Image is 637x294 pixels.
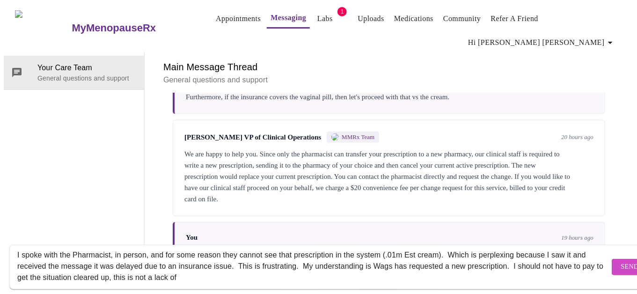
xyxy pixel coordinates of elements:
[15,10,71,45] img: MyMenopauseRx Logo
[317,12,333,25] a: Labs
[184,133,321,141] span: [PERSON_NAME] VP of Clinical Operations
[331,133,339,141] img: MMRX
[358,12,384,25] a: Uploads
[267,8,310,29] button: Messaging
[561,133,593,141] span: 20 hours ago
[390,9,437,28] button: Medications
[464,33,620,52] button: Hi [PERSON_NAME] [PERSON_NAME]
[37,73,137,83] p: General questions and support
[439,9,485,28] button: Community
[271,11,306,24] a: Messaging
[337,7,347,16] span: 1
[491,12,539,25] a: Refer a Friend
[37,62,137,73] span: Your Care Team
[71,12,193,44] a: MyMenopauseRx
[342,133,374,141] span: MMRx Team
[443,12,481,25] a: Community
[4,56,144,89] div: Your Care TeamGeneral questions and support
[216,12,261,25] a: Appointments
[394,12,433,25] a: Medications
[354,9,388,28] button: Uploads
[310,9,340,28] button: Labs
[468,36,616,49] span: Hi [PERSON_NAME] [PERSON_NAME]
[186,234,198,242] span: You
[163,59,615,74] h6: Main Message Thread
[184,148,593,205] div: We are happy to help you. Since only the pharmacist can transfer your prescription to a new pharm...
[72,22,156,34] h3: MyMenopauseRx
[212,9,264,28] button: Appointments
[17,252,609,282] textarea: Send a message about your appointment
[163,74,615,86] p: General questions and support
[487,9,542,28] button: Refer a Friend
[561,234,593,242] span: 19 hours ago
[186,91,593,103] div: Furthermore, if the insurance covers the vaginal pill, then let's proceed with that vs the cream.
